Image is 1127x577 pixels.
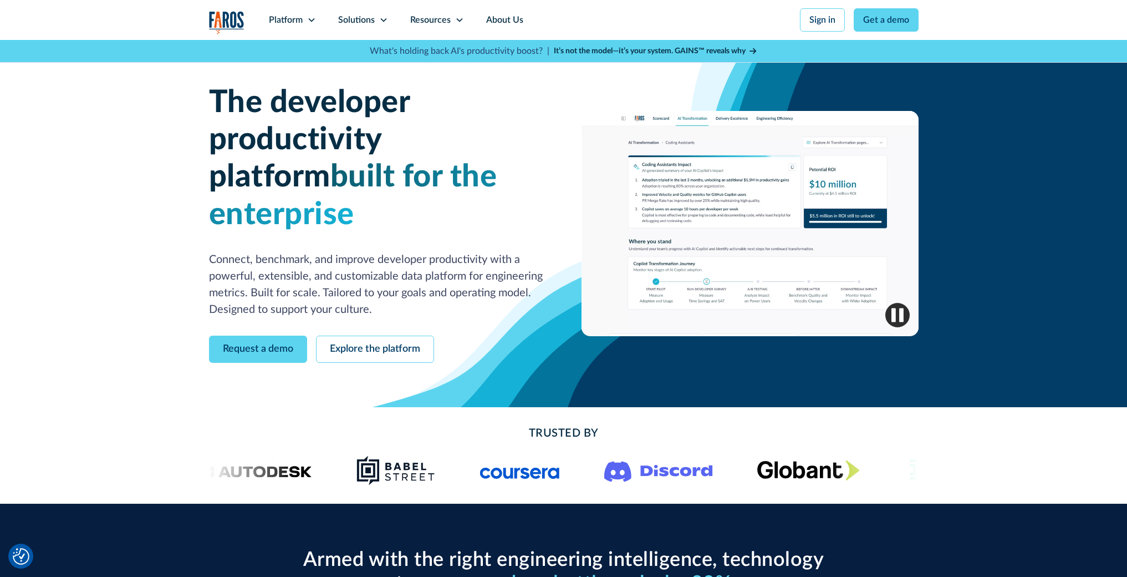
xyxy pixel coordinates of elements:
a: Sign in [800,8,845,32]
h1: The developer productivity platform [209,84,546,234]
strong: It’s not the model—it’s your system. GAINS™ reveals why [554,47,746,55]
a: Get a demo [854,8,919,32]
a: It’s not the model—it’s your system. GAINS™ reveals why [554,45,758,57]
div: Resources [410,13,451,27]
span: built for the enterprise [209,161,497,230]
div: Platform [269,13,303,27]
a: home [209,11,244,34]
img: Revisit consent button [13,548,29,565]
img: Pause video [885,303,910,327]
img: Logo of the design software company Autodesk. [196,463,312,478]
a: Request a demo [209,336,307,363]
button: Cookie Settings [13,548,29,565]
img: Logo of the online learning platform Coursera. [480,462,559,479]
div: Solutions [338,13,375,27]
img: Globant's logo [757,460,859,480]
img: Logo of the analytics and reporting company Faros. [209,11,244,34]
img: Logo of the communication platform Discord. [604,459,712,482]
h2: Trusted By [298,425,830,442]
p: What's holding back AI's productivity boost? | [370,44,549,58]
a: Explore the platform [316,336,434,363]
p: Connect, benchmark, and improve developer productivity with a powerful, extensible, and customiza... [209,251,546,318]
img: Babel Street logo png [356,455,435,486]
